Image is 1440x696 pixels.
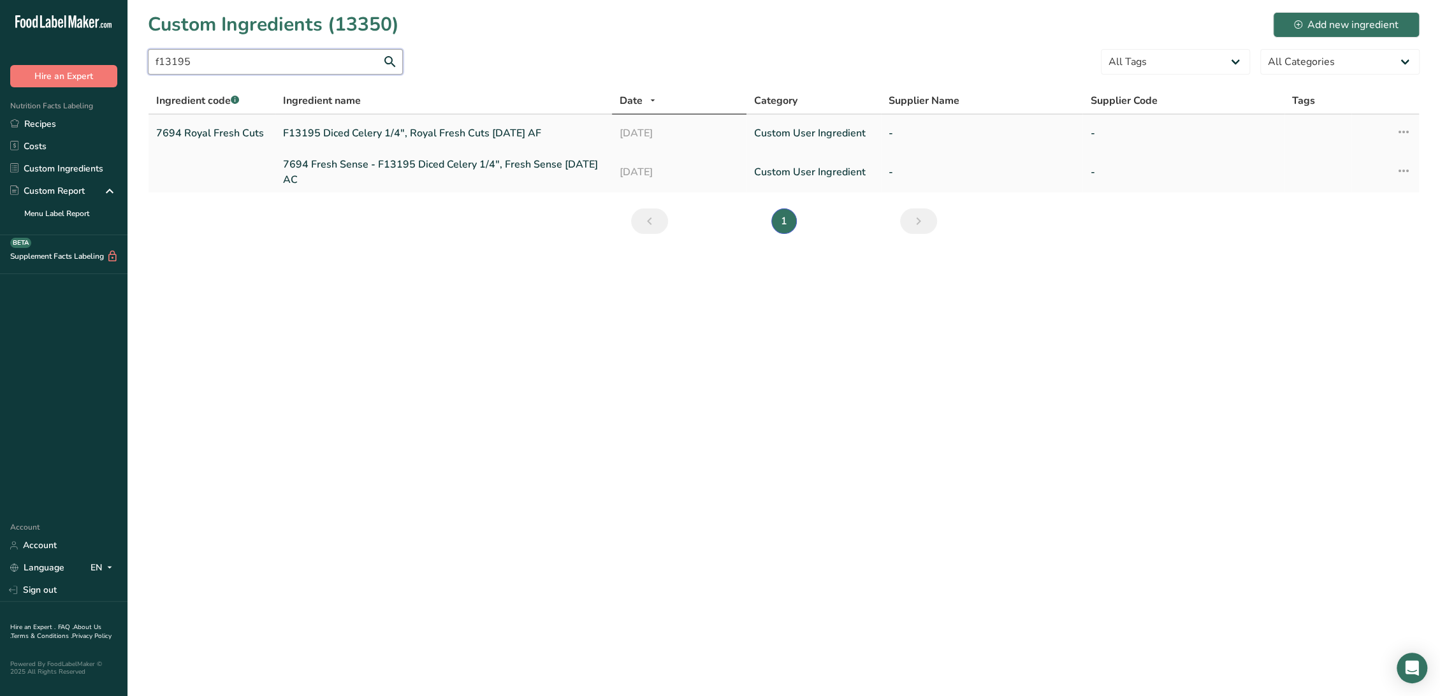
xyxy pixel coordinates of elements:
div: Open Intercom Messenger [1397,653,1427,683]
a: - [1090,126,1277,141]
a: 7694 Royal Fresh Cuts [156,126,268,141]
span: Supplier Name [889,93,959,108]
div: BETA [10,238,31,248]
span: Date [620,93,643,108]
a: - [889,164,1075,180]
button: Hire an Expert [10,65,117,87]
span: Tags [1292,93,1315,108]
a: Previous [631,208,668,234]
a: Terms & Conditions . [11,632,72,641]
div: Powered By FoodLabelMaker © 2025 All Rights Reserved [10,660,117,676]
a: F13195 Diced Celery 1/4", Royal Fresh Cuts [DATE] AF [283,126,604,141]
h1: Custom Ingredients (13350) [148,10,399,39]
a: [DATE] [620,164,739,180]
a: - [1090,164,1277,180]
a: Language [10,556,64,579]
input: Search for ingredient [148,49,403,75]
div: EN [91,560,117,576]
a: Custom User Ingredient [754,164,873,180]
a: - [889,126,1075,141]
a: Privacy Policy [72,632,112,641]
div: Add new ingredient [1294,17,1399,33]
a: About Us . [10,623,101,641]
span: Category [754,93,797,108]
span: Ingredient name [283,93,361,108]
a: Next [900,208,937,234]
button: Add new ingredient [1273,12,1420,38]
a: [DATE] [620,126,739,141]
a: FAQ . [58,623,73,632]
span: Ingredient code [156,94,239,108]
a: Custom User Ingredient [754,126,873,141]
a: Hire an Expert . [10,623,55,632]
div: Custom Report [10,184,85,198]
a: 7694 Fresh Sense - F13195 Diced Celery 1/4", Fresh Sense [DATE] AC [283,157,604,187]
span: Supplier Code [1090,93,1157,108]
